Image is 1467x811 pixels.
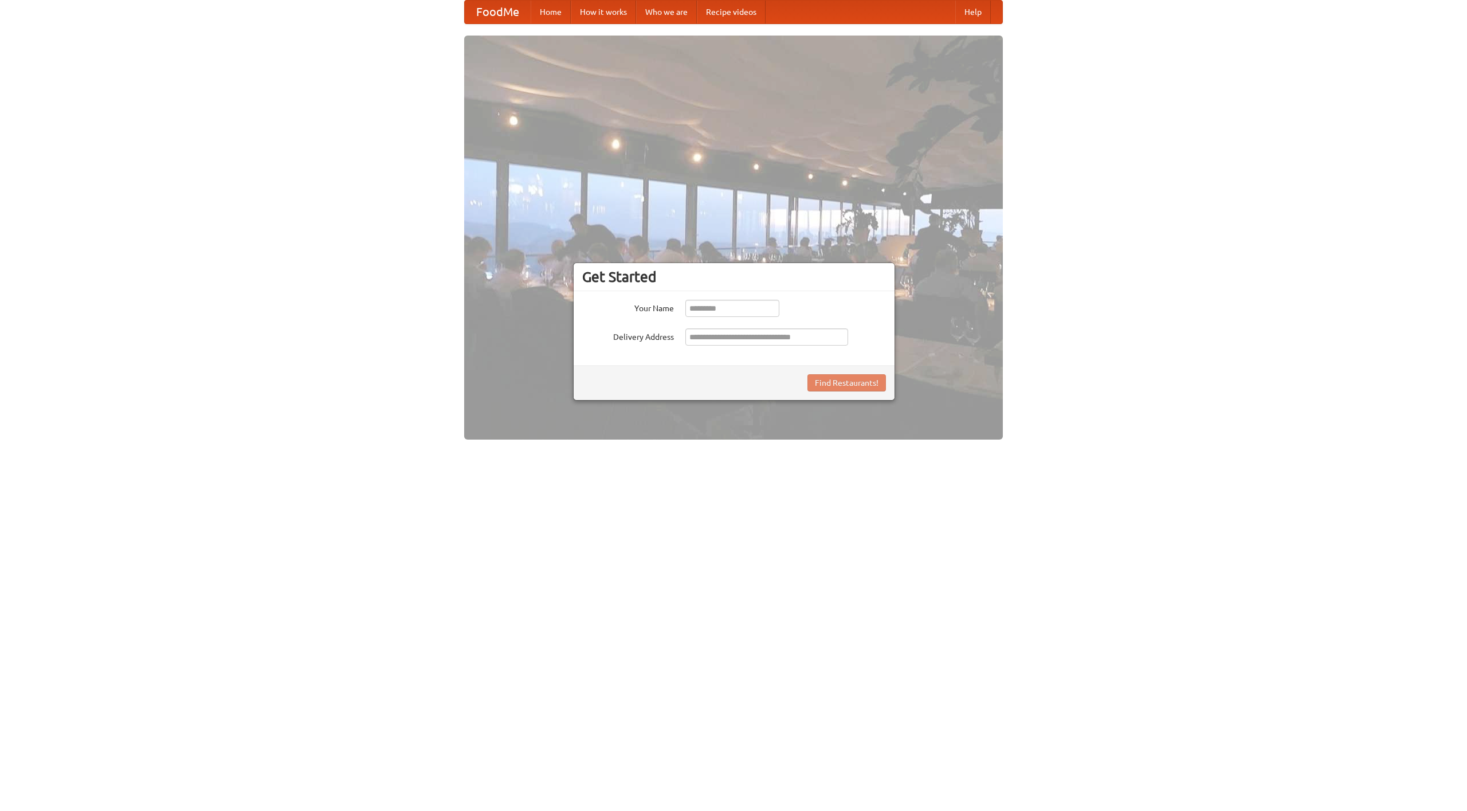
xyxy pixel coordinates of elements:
a: Who we are [636,1,697,23]
a: How it works [571,1,636,23]
a: Recipe videos [697,1,766,23]
h3: Get Started [582,268,886,285]
a: FoodMe [465,1,531,23]
a: Home [531,1,571,23]
button: Find Restaurants! [807,374,886,391]
label: Delivery Address [582,328,674,343]
label: Your Name [582,300,674,314]
a: Help [955,1,991,23]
